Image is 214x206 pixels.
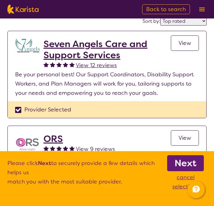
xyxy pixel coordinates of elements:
img: fullstar [43,62,49,67]
img: menu [199,7,205,11]
button: Channel Menu [187,181,205,198]
img: fullstar [63,146,68,151]
span: View 12 reviews [76,62,117,69]
b: Next [38,160,51,167]
span: View [179,39,191,47]
a: Back to search [142,4,190,14]
p: Be your personal best! Our Support Coordinators, Disability Support Workers, and Plan Managers wi... [15,70,199,98]
a: Next [167,155,204,171]
p: Please click to securely provide a few details which helps us match you with the most suitable pr... [7,159,165,191]
span: View [179,134,191,142]
a: View [171,130,199,146]
b: Next [175,157,196,169]
img: fullstar [69,146,75,151]
span: Back to search [146,6,186,13]
img: Karista logo [7,5,39,14]
a: ORS [43,133,115,144]
img: fullstar [69,62,75,67]
img: fullstar [56,62,62,67]
img: fullstar [43,146,49,151]
a: Seven Angels Care and Support Services [43,38,171,61]
img: fullstar [50,146,55,151]
a: View 9 reviews [76,144,115,154]
p: cancel selections [165,173,207,191]
img: fullstar [50,62,55,67]
img: fullstar [56,146,62,151]
label: Sort by: [142,18,160,24]
img: nspbnteb0roocrxnmwip.png [15,133,40,158]
a: View 12 reviews [76,61,117,70]
a: View [171,35,199,51]
img: fullstar [63,62,68,67]
span: View 9 reviews [76,145,115,153]
img: lugdbhoacugpbhbgex1l.png [15,38,40,52]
